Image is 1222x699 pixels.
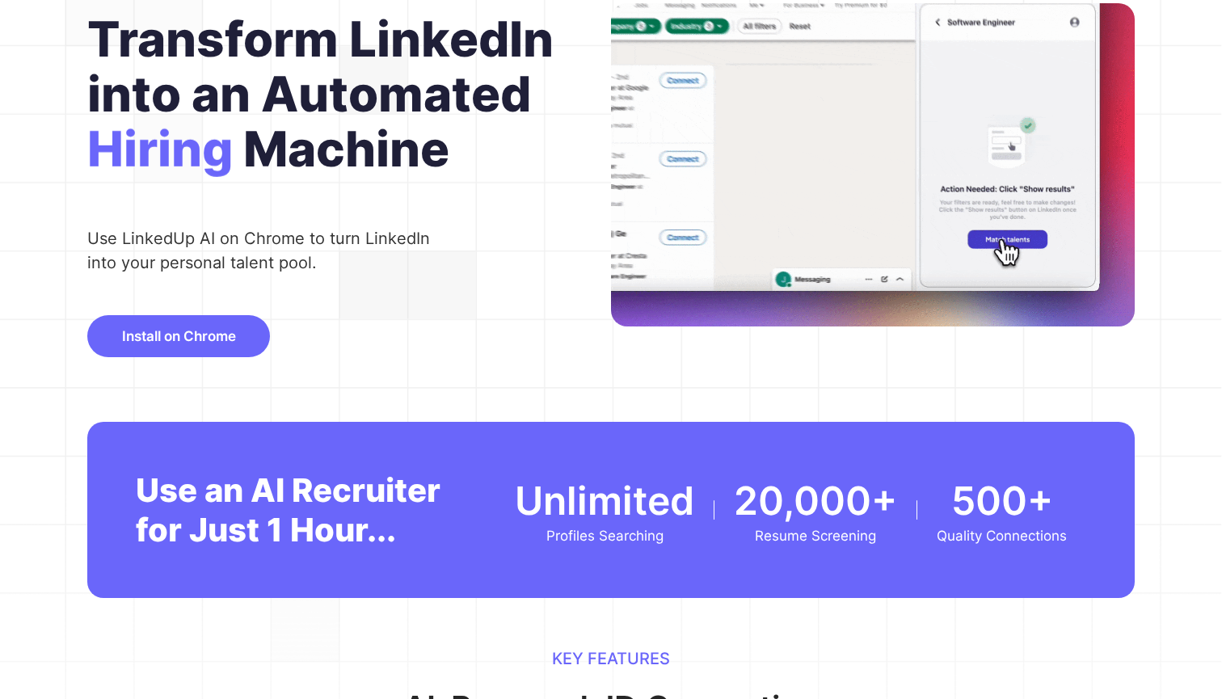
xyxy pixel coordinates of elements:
span: Machine [243,121,449,194]
span: Hiring [87,121,233,194]
div: 500+ [937,477,1067,524]
div: Unlimited [515,477,694,524]
div: Profiles Searching [515,528,694,544]
div: Resume Screening [734,528,897,544]
div: into an Automated [87,66,611,121]
div: Quality Connections [937,528,1067,544]
div: Use LinkedUp AI on Chrome to turn LinkedIn into your personal talent pool. [87,226,445,275]
div: 20,000+ [734,477,897,524]
div: Use an AI Recruiter for Just 1 Hour... [136,470,458,550]
div: Key Features [243,646,979,671]
div: Transform LinkedIn [87,11,611,66]
img: bg [611,3,1135,327]
span: Install on Chrome [122,328,236,344]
